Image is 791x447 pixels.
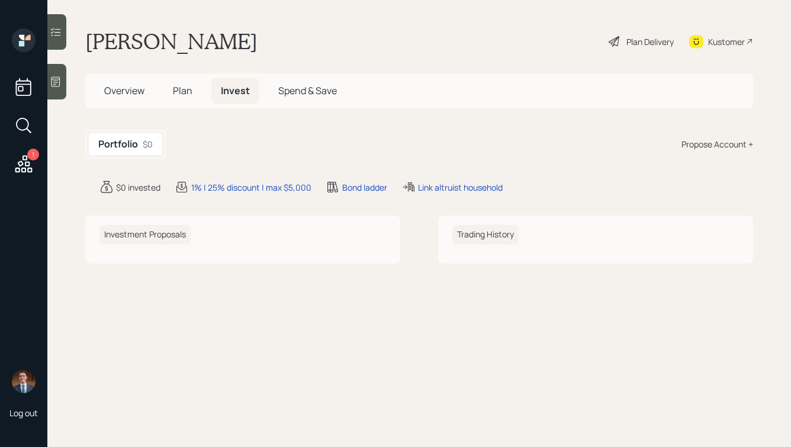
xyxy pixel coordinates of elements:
div: Plan Delivery [626,36,674,48]
span: Invest [221,84,250,97]
div: Log out [9,407,38,419]
span: Plan [173,84,192,97]
h6: Investment Proposals [99,225,191,245]
div: Bond ladder [342,181,387,194]
div: Kustomer [708,36,745,48]
div: 1 [27,149,39,160]
h1: [PERSON_NAME] [85,28,258,54]
span: Spend & Save [278,84,337,97]
div: 1% | 25% discount | max $5,000 [191,181,311,194]
div: Link altruist household [418,181,503,194]
h5: Portfolio [98,139,138,150]
span: Overview [104,84,144,97]
div: $0 invested [116,181,160,194]
div: Propose Account + [681,138,753,150]
div: $0 [143,138,153,150]
h6: Trading History [452,225,519,245]
img: hunter_neumayer.jpg [12,369,36,393]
